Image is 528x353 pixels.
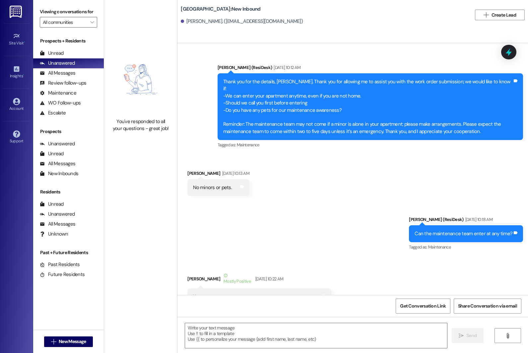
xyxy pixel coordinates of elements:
a: Insights • [3,63,30,81]
button: Create Lead [475,10,525,20]
button: Get Conversation Link [396,299,450,314]
label: Viewing conversations for [40,7,97,17]
span: New Message [59,338,86,345]
div: Tagged as: [218,140,523,150]
div: Tagged as: [409,242,523,252]
span: Create Lead [492,12,516,19]
div: Future Residents [40,271,85,278]
div: All Messages [40,221,75,228]
div: No minors or pets. [193,184,232,191]
div: WO Follow-ups [40,100,81,106]
i:  [505,333,510,338]
span: • [23,73,24,77]
img: ResiDesk Logo [10,6,23,18]
div: [PERSON_NAME] [187,170,249,179]
div: Unread [40,201,64,208]
div: Unknown [40,231,68,238]
div: Unanswered [40,60,75,67]
i:  [484,12,489,18]
div: [PERSON_NAME] (ResiDesk) [218,64,523,73]
a: Account [3,96,30,114]
span: Get Conversation Link [400,303,446,310]
div: Past + Future Residents [33,249,104,256]
i:  [51,339,56,344]
div: You've responded to all your questions - great job! [111,118,170,132]
div: [DATE] 10:22 AM [254,275,283,282]
img: empty-state [111,44,170,115]
button: Share Conversation via email [454,299,521,314]
div: [DATE] 10:12 AM [272,64,300,71]
i:  [90,20,94,25]
div: Yes [193,293,201,300]
span: Maintenance [428,244,451,250]
i:  [459,333,464,338]
div: Past Residents [40,261,80,268]
div: Residents [33,188,104,195]
a: Site Visit • [3,31,30,48]
div: [DATE] 10:13 AM [221,170,249,177]
div: New Inbounds [40,170,78,177]
a: Support [3,128,30,146]
div: Prospects [33,128,104,135]
div: Thank you for the details, [PERSON_NAME]. Thank you for allowing me to assist you with the work o... [223,78,512,135]
span: Maintenance [237,142,259,148]
b: [GEOGRAPHIC_DATA]: New Inbound [181,6,260,13]
button: New Message [44,336,93,347]
button: Send [452,328,484,343]
span: Share Conversation via email [458,303,517,310]
input: All communities [43,17,87,28]
div: Escalate [40,109,66,116]
div: [PERSON_NAME]. ([EMAIL_ADDRESS][DOMAIN_NAME]) [181,18,303,25]
div: Unanswered [40,140,75,147]
div: Mostly Positive [222,272,252,286]
div: Can the maintenance team enter at any time? [415,230,512,237]
div: All Messages [40,160,75,167]
div: [DATE] 10:18 AM [464,216,493,223]
div: Review follow-ups [40,80,86,87]
div: Prospects + Residents [33,37,104,44]
div: Unanswered [40,211,75,218]
span: • [24,40,25,44]
div: [PERSON_NAME] [187,272,331,288]
div: Maintenance [40,90,76,97]
div: All Messages [40,70,75,77]
span: Send [466,332,477,339]
div: Unread [40,150,64,157]
div: Unread [40,50,64,57]
div: [PERSON_NAME] (ResiDesk) [409,216,523,225]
